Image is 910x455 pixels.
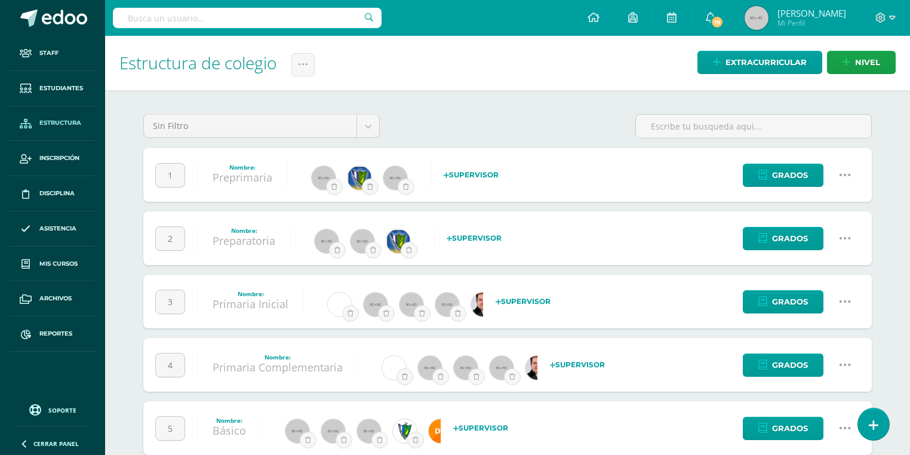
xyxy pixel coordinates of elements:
img: 5efa647bd622e52820e205d13252bcc4.png [382,356,406,380]
a: Extracurricular [697,51,822,74]
img: 60x60 [312,166,336,190]
img: 60x60 [357,419,381,443]
span: Reportes [39,329,72,339]
a: Grados [743,353,823,377]
span: Mi Perfil [777,18,846,28]
span: Estudiantes [39,84,83,93]
strong: Supervisor [550,360,605,369]
span: Estructura [39,118,81,128]
a: Grados [743,227,823,250]
img: 60x60 [351,229,374,253]
img: fc224351b503ff6b3b614368b6a8a356.png [348,166,371,190]
span: Disciplina [39,189,75,198]
input: Busca un usuario... [113,8,382,28]
img: 60x60 [321,419,345,443]
img: 57933e79c0f622885edf5cfea874362b.png [471,293,495,316]
span: Grados [772,164,808,186]
span: Archivos [39,294,72,303]
strong: Supervisor [496,297,551,306]
span: Cerrar panel [33,439,79,448]
span: 19 [711,16,724,29]
strong: Nombre: [265,353,291,361]
a: Asistencia [10,211,96,247]
a: Soporte [14,401,91,417]
img: 60x60 [315,229,339,253]
img: 60x60 [454,356,478,380]
span: nivel [855,51,880,73]
span: Estructura de colegio [119,51,276,74]
img: 60x60 [490,356,514,380]
img: 5efa647bd622e52820e205d13252bcc4.png [328,293,352,316]
strong: Supervisor [447,233,502,242]
a: Primaria Inicial [213,297,288,311]
img: 45x45 [745,6,768,30]
span: Soporte [48,406,76,414]
img: 60x60 [435,293,459,316]
a: nivel [827,51,896,74]
a: Mis cursos [10,247,96,282]
img: 60x60 [399,293,423,316]
img: fc224351b503ff6b3b614368b6a8a356.png [386,229,410,253]
img: 57933e79c0f622885edf5cfea874362b.png [525,356,549,380]
img: 60x60 [383,166,407,190]
img: f9d34ca01e392badc01b6cd8c48cabbd.png [429,419,453,443]
a: Primaria Complementaria [213,360,343,374]
a: Disciplina [10,176,96,211]
a: Preparatoria [213,233,275,248]
span: [PERSON_NAME] [777,7,846,19]
span: Grados [772,227,808,250]
a: Estructura [10,106,96,142]
a: Inscripción [10,141,96,176]
img: 9f174a157161b4ddbe12118a61fed988.png [393,419,417,443]
a: Estudiantes [10,71,96,106]
strong: Nombre: [238,290,264,298]
a: Archivos [10,281,96,316]
span: Inscripción [39,153,79,163]
a: Staff [10,36,96,71]
span: Staff [39,48,59,58]
span: Extracurricular [725,51,807,73]
a: Básico [213,423,246,438]
img: 60x60 [364,293,388,316]
span: Grados [772,417,808,439]
strong: Supervisor [453,423,508,432]
a: Sin Filtro [144,115,379,137]
a: Grados [743,290,823,313]
img: 60x60 [418,356,442,380]
span: Grados [772,291,808,313]
a: Reportes [10,316,96,352]
span: Grados [772,354,808,376]
a: Preprimaria [213,170,272,185]
strong: Supervisor [444,170,499,179]
input: Escribe tu busqueda aqui... [636,115,871,138]
span: Asistencia [39,224,76,233]
strong: Nombre: [229,163,256,171]
span: Sin Filtro [153,115,348,137]
span: Mis cursos [39,259,78,269]
a: Grados [743,164,823,187]
strong: Nombre: [216,416,242,425]
a: Grados [743,417,823,440]
img: 60x60 [285,419,309,443]
strong: Nombre: [231,226,257,235]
